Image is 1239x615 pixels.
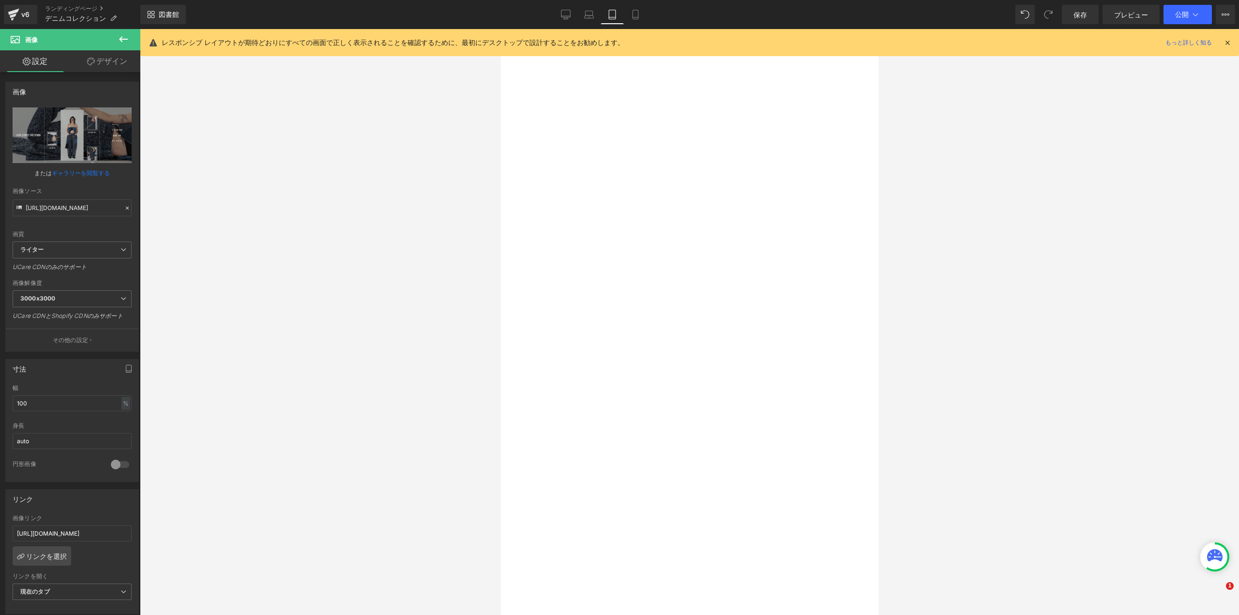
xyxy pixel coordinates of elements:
font: ライター [20,246,44,253]
font: 公開 [1175,10,1189,18]
a: もっと詳しく知る [1162,37,1216,48]
button: やり直す [1039,5,1058,24]
font: 図書館 [159,10,179,18]
input: 自動車 [13,433,132,449]
font: 円形画像 [13,460,36,467]
a: ラップトップ [577,5,601,24]
a: デスクトップ [554,5,577,24]
font: 画像解像度 [13,279,42,286]
font: レスポンシブ レイアウトが期待どおりにすべての画面で正しく表示されることを確認するために、最初にデスクトップで設計することをお勧めします。 [162,38,624,46]
a: 携帯 [624,5,647,24]
a: ランディングページ [45,5,140,13]
font: リンク [13,495,33,503]
font: 画質 [13,230,24,238]
input: 自動車 [13,395,132,411]
a: デザイン [72,50,142,72]
font: UCare CDNとShopify CDNのみサポート [13,312,123,319]
button: 公開 [1163,5,1212,24]
font: 保存 [1073,11,1087,19]
font: 画像リンク [13,514,42,522]
font: UCare CDNのみのサポート [13,263,87,270]
iframe: インターコムライブチャット [1206,582,1229,605]
button: その他の設定 [6,329,138,351]
font: デニムコレクション [45,14,106,22]
font: ギャラリーを閲覧する [52,169,110,177]
font: 設定 [32,56,47,66]
font: プレビュー [1114,11,1148,19]
font: 画像 [13,88,26,96]
a: v6 [4,5,37,24]
font: 画像ソース [13,187,42,195]
button: 元に戻す [1015,5,1035,24]
font: リンクを開く [13,572,48,580]
a: リンクを選択 [13,546,71,566]
font: v6 [21,10,30,18]
input: https://your-shop.myshopify.com [13,525,132,541]
font: その他の設定 [53,336,88,344]
a: プレビュー [1103,5,1160,24]
a: 新しいライブラリ [140,5,186,24]
font: デザイン [96,56,127,66]
font: リンクを選択 [26,552,67,560]
a: 錠剤 [601,5,624,24]
font: 3000x3000 [20,295,55,302]
font: ランディングページ [45,5,97,12]
font: 身長 [13,422,24,429]
font: 画像 [25,36,38,44]
font: 1 [1228,583,1232,589]
font: 寸法 [13,365,26,373]
button: もっと [1216,5,1235,24]
font: または [34,169,52,177]
font: 幅 [13,384,18,391]
font: % [123,400,129,407]
font: 現在のタブ [20,588,50,595]
input: リンク [13,199,132,216]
